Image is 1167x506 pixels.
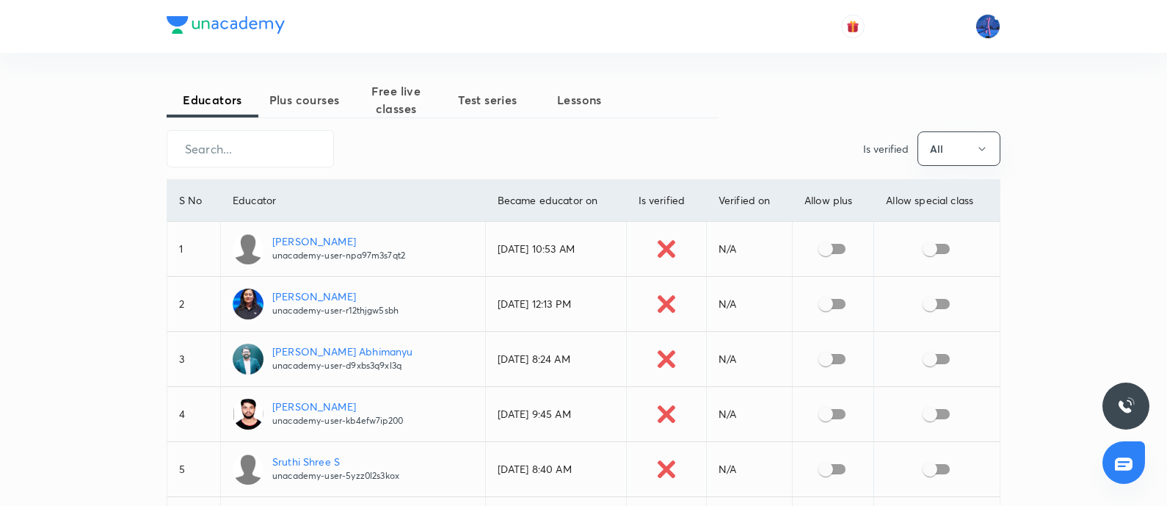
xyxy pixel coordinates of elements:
th: Verified on [706,180,792,222]
p: Is verified [863,141,909,156]
td: 2 [167,277,220,332]
span: Free live classes [350,82,442,118]
p: [PERSON_NAME] [272,399,403,414]
img: avatar [846,20,859,33]
button: All [917,131,1000,166]
td: N/A [706,222,792,277]
th: Allow plus [792,180,873,222]
td: [DATE] 8:24 AM [485,332,626,387]
a: Company Logo [167,16,285,37]
p: unacademy-user-kb4efw7ip200 [272,414,403,427]
td: 3 [167,332,220,387]
a: [PERSON_NAME]unacademy-user-r12thjgw5sbh [233,289,473,319]
td: 5 [167,442,220,497]
img: Company Logo [167,16,285,34]
span: Educators [167,91,258,109]
img: Mahesh Bhat [975,14,1000,39]
td: N/A [706,442,792,497]
td: [DATE] 12:13 PM [485,277,626,332]
td: 4 [167,387,220,442]
p: unacademy-user-d9xbs3q9xl3q [272,359,412,372]
td: N/A [706,277,792,332]
p: Sruthi Shree S [272,454,399,469]
p: [PERSON_NAME] Abhimanyu [272,344,412,359]
button: avatar [841,15,865,38]
th: Became educator on [485,180,626,222]
td: [DATE] 8:40 AM [485,442,626,497]
p: [PERSON_NAME] [272,234,405,249]
a: [PERSON_NAME]unacademy-user-npa97m3s7qt2 [233,234,473,264]
img: ttu [1117,397,1135,415]
span: Plus courses [258,91,350,109]
th: Is verified [626,180,706,222]
p: [PERSON_NAME] [272,289,399,304]
a: Sruthi Shree Sunacademy-user-5yzz0l2s3kox [233,454,473,485]
th: Educator [220,180,485,222]
p: unacademy-user-5yzz0l2s3kox [272,469,399,482]
th: S No [167,180,220,222]
a: [PERSON_NAME] Abhimanyuunacademy-user-d9xbs3q9xl3q [233,344,473,375]
td: N/A [706,387,792,442]
a: [PERSON_NAME]unacademy-user-kb4efw7ip200 [233,399,473,430]
td: [DATE] 9:45 AM [485,387,626,442]
input: Search... [167,130,333,167]
span: Test series [442,91,534,109]
td: [DATE] 10:53 AM [485,222,626,277]
td: N/A [706,332,792,387]
p: unacademy-user-npa97m3s7qt2 [272,249,405,262]
td: 1 [167,222,220,277]
th: Allow special class [874,180,1000,222]
p: unacademy-user-r12thjgw5sbh [272,304,399,317]
span: Lessons [534,91,625,109]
